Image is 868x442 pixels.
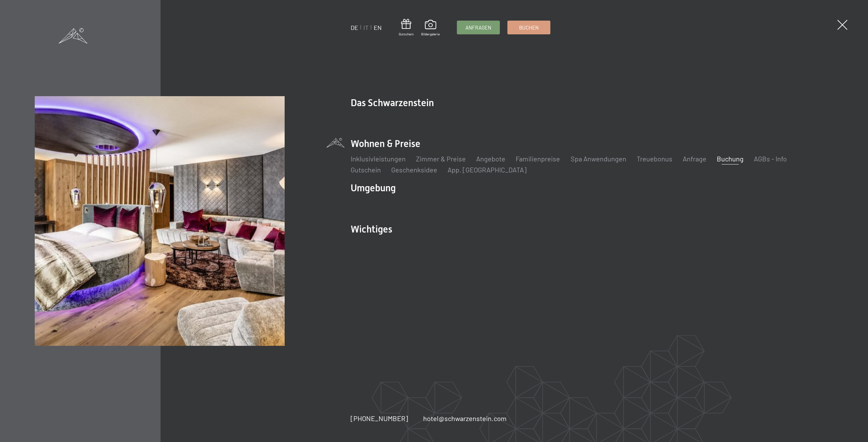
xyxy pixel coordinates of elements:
[683,155,706,163] a: Anfrage
[399,19,414,36] a: Gutschein
[392,166,438,174] a: Geschenksidee
[448,166,527,174] a: App. [GEOGRAPHIC_DATA]
[399,32,414,36] span: Gutschein
[351,166,381,174] a: Gutschein
[35,96,285,346] img: Buchung
[519,24,539,31] span: Buchen
[637,155,672,163] a: Treuebonus
[416,155,466,163] a: Zimmer & Preise
[754,155,787,163] a: AGBs - Info
[516,155,560,163] a: Familienpreise
[424,413,507,423] a: hotel@schwarzenstein.com
[571,155,626,163] a: Spa Anwendungen
[717,155,744,163] a: Buchung
[374,24,382,31] a: EN
[351,414,408,422] span: [PHONE_NUMBER]
[421,20,440,36] a: Bildergalerie
[476,155,506,163] a: Angebote
[364,24,369,31] a: IT
[458,21,500,34] a: Anfragen
[351,413,408,423] a: [PHONE_NUMBER]
[351,24,359,31] a: DE
[466,24,492,31] span: Anfragen
[351,155,406,163] a: Inklusivleistungen
[508,21,550,34] a: Buchen
[421,32,440,36] span: Bildergalerie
